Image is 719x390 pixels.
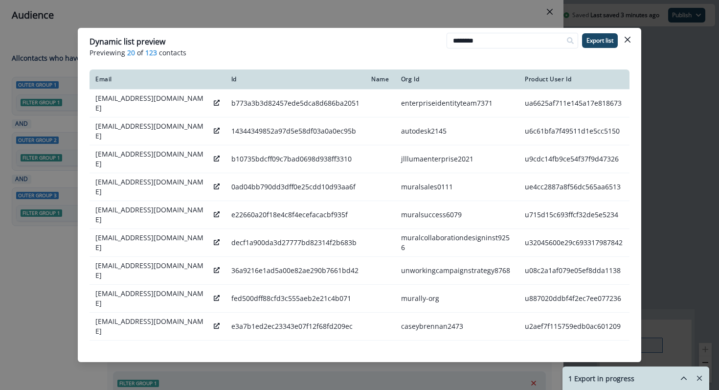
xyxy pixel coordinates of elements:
p: Dynamic list preview [90,36,165,47]
td: decf1a900da3d27777bd82314f2b683b [225,229,366,256]
td: muralcollaborationdesigninst9256 [395,229,519,256]
td: 14344349852a97d5e58df03a0a0ec95b [225,117,366,145]
td: muralsales0111 [395,173,519,201]
td: u685c9b08fc4eb2dc3b617122 [519,340,629,368]
div: Name [371,75,389,83]
p: [EMAIL_ADDRESS][DOMAIN_NAME] [95,205,210,225]
button: Remove-exports [692,371,707,386]
button: Export list [582,33,618,48]
td: e3a7b1ed2ec23343e07f12f68fd209ec [225,312,366,340]
div: Id [231,75,360,83]
p: [EMAIL_ADDRESS][DOMAIN_NAME] [95,177,210,197]
td: muralsuccess6079 [395,340,519,368]
button: Close [620,32,635,47]
td: murally-org [395,284,519,312]
td: b773a3b3d82457ede5dca8d686ba2051 [225,89,366,117]
td: u9cdc14fb9ce54f37f9d47326 [519,145,629,173]
td: jlllumaenterprise2021 [395,145,519,173]
td: 0ad04bb790dd3dff0e25cdd10d93aa6f [225,173,366,201]
td: u08c2a1af079e05ef8dda1138 [519,256,629,284]
p: [EMAIL_ADDRESS][DOMAIN_NAME] [95,149,210,169]
td: 36a9216e1ad5a00e82ae290b7661bd42 [225,256,366,284]
p: Previewing of contacts [90,47,629,58]
td: u6c61bfa7f49511d1e5cc5150 [519,117,629,145]
td: caseybrennan2473 [395,312,519,340]
td: autodesk2145 [395,117,519,145]
div: Product User Id [525,75,624,83]
td: u887020ddbf4f2ec7ee077236 [519,284,629,312]
p: [EMAIL_ADDRESS][DOMAIN_NAME] [95,317,210,336]
p: [EMAIL_ADDRESS][DOMAIN_NAME] [95,93,210,113]
p: 1 Export in progress [568,373,634,384]
td: u32045600e29c693317987842 [519,229,629,256]
td: u2aef7f115759edb0ac601209 [519,312,629,340]
td: b10735bdcff09c7bad0698d938ff3310 [225,145,366,173]
td: fed500dff88cfd3c555aeb2e21c4b071 [225,284,366,312]
p: [EMAIL_ADDRESS][DOMAIN_NAME] [95,121,210,141]
div: Email [95,75,220,83]
p: [EMAIL_ADDRESS][DOMAIN_NAME] [95,233,210,252]
p: [EMAIL_ADDRESS][DOMAIN_NAME] [95,289,210,308]
button: hide-exports [668,367,688,390]
span: 20 [127,47,135,58]
td: muralsuccess6079 [395,201,519,229]
td: e22660a20f18e4c8f4ecefacacbf935f [225,201,366,229]
td: u715d15c693ffcf32de5e5234 [519,201,629,229]
td: ue4cc2887a8f56dc565aa6513 [519,173,629,201]
div: Org Id [401,75,514,83]
td: 3f6ec50b949834ffc563ca6320ae705b [225,340,366,368]
td: ua6625af711e145a17e818673 [519,89,629,117]
td: enterpriseidentityteam7371 [395,89,519,117]
p: Export list [586,37,613,44]
span: 123 [145,47,157,58]
p: [EMAIL_ADDRESS][DOMAIN_NAME] [95,261,210,280]
button: hide-exports [676,371,692,386]
td: unworkingcampaignstrategy8768 [395,256,519,284]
